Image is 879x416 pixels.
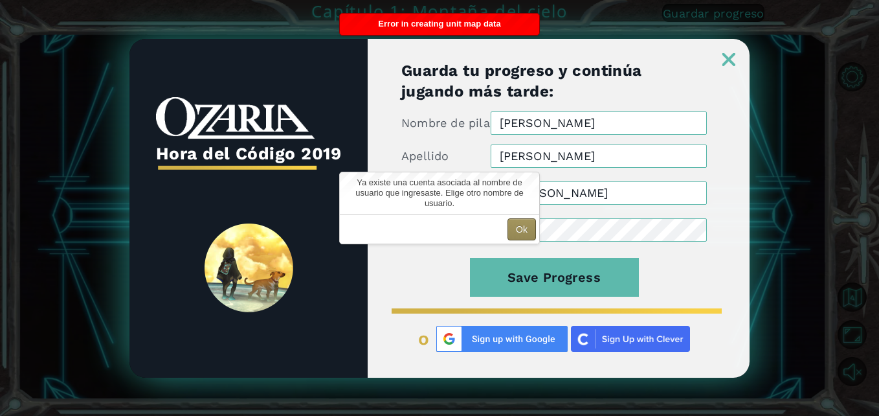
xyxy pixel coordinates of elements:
[355,178,523,208] span: Ya existe una cuenta asociada al nombre de usuario que ingresaste. Elige otro nombre de usuario.
[401,60,707,102] h1: Guarda tu progreso y continúa jugando más tarde:
[722,53,735,66] img: ExitButton_Dusk.png
[401,115,490,131] label: Nombre de pila
[378,19,500,29] span: Error in creating unit map data
[507,218,536,240] button: Ok
[470,258,639,297] button: Save Progress
[401,148,449,164] label: Apellido
[418,329,430,349] span: o
[436,326,568,352] img: Google%20Sign%20Up.png
[156,97,315,139] img: whiteOzariaWordmark.png
[571,326,690,352] img: clever_sso_button@2x.png
[205,224,293,312] img: SpiritLandReveal.png
[156,139,342,168] h3: Hora del Código 2019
